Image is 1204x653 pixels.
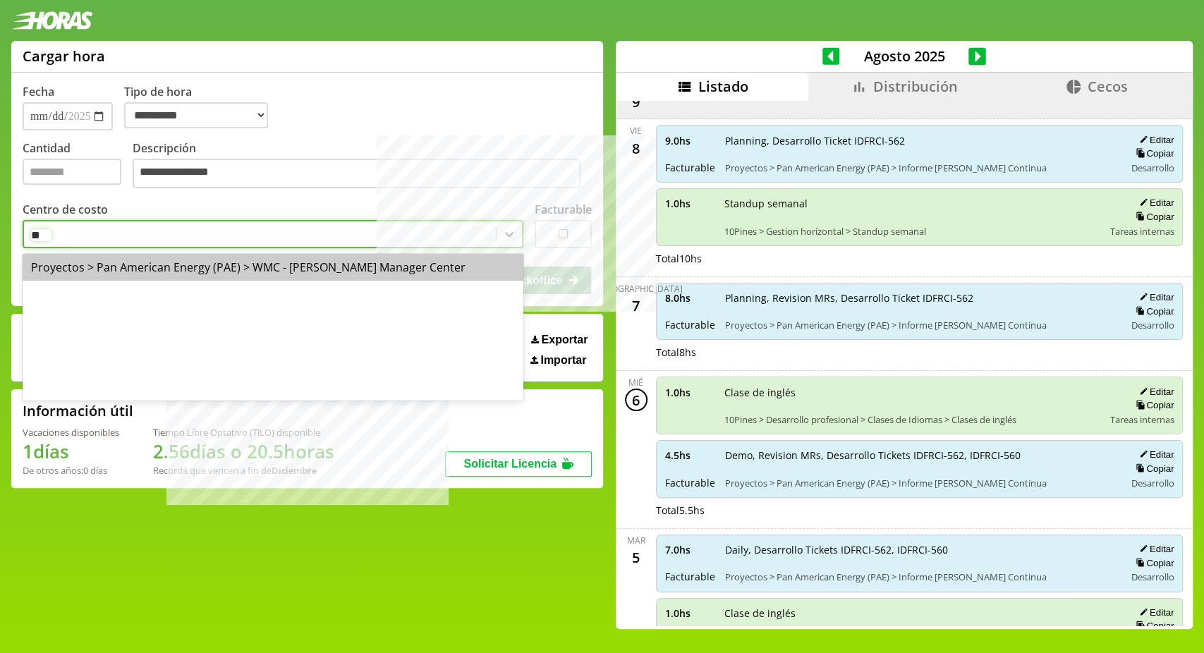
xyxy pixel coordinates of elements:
[665,291,715,305] span: 8.0 hs
[656,346,1184,359] div: Total 8 hs
[1131,399,1174,411] button: Copiar
[656,252,1184,265] div: Total 10 hs
[1135,543,1174,555] button: Editar
[839,47,968,66] span: Agosto 2025
[616,101,1193,627] div: scrollable content
[1131,161,1174,174] span: Desarrollo
[23,464,119,477] div: De otros años: 0 días
[665,197,715,210] span: 1.0 hs
[1135,448,1174,460] button: Editar
[725,448,1115,462] span: Demo, Revision MRs, Desarrollo Tickets IDFRCI-562, IDFRCI-560
[665,386,715,399] span: 1.0 hs
[1131,147,1174,159] button: Copiar
[656,504,1184,517] div: Total 5.5 hs
[625,137,647,159] div: 8
[665,448,715,462] span: 4.5 hs
[725,291,1115,305] span: Planning, Revision MRs, Desarrollo Ticket IDFRCI-562
[625,295,647,317] div: 7
[445,451,592,477] button: Solicitar Licencia
[1131,463,1174,475] button: Copiar
[541,334,588,346] span: Exportar
[725,477,1115,489] span: Proyectos > Pan American Energy (PAE) > Informe [PERSON_NAME] Continua
[1109,225,1174,238] span: Tareas internas
[725,161,1115,174] span: Proyectos > Pan American Energy (PAE) > Informe [PERSON_NAME] Continua
[1131,557,1174,569] button: Copiar
[665,134,715,147] span: 9.0 hs
[527,333,592,347] button: Exportar
[625,389,647,411] div: 6
[272,464,317,477] b: Diciembre
[1131,620,1174,632] button: Copiar
[540,354,586,367] span: Importar
[1088,77,1128,96] span: Cecos
[23,439,119,464] h1: 1 días
[1135,291,1174,303] button: Editar
[23,84,54,99] label: Fecha
[873,77,958,96] span: Distribución
[665,161,715,174] span: Facturable
[124,102,268,128] select: Tipo de hora
[1131,477,1174,489] span: Desarrollo
[665,606,715,620] span: 1.0 hs
[463,458,557,470] span: Solicitar Licencia
[1135,606,1174,618] button: Editar
[153,426,334,439] div: Tiempo Libre Optativo (TiLO) disponible
[627,535,645,547] div: mar
[625,90,647,113] div: 9
[1131,570,1174,583] span: Desarrollo
[725,319,1115,331] span: Proyectos > Pan American Energy (PAE) > Informe [PERSON_NAME] Continua
[1135,134,1174,146] button: Editar
[23,159,121,185] input: Cantidad
[1131,319,1174,331] span: Desarrollo
[665,476,715,489] span: Facturable
[1131,211,1174,223] button: Copiar
[1131,305,1174,317] button: Copiar
[724,413,1100,426] span: 10Pines > Desarrollo profesional > Clases de Idiomas > Clases de inglés
[23,47,105,66] h1: Cargar hora
[1109,413,1174,426] span: Tareas internas
[724,606,1100,620] span: Clase de inglés
[133,140,592,192] label: Descripción
[665,570,715,583] span: Facturable
[665,318,715,331] span: Facturable
[153,464,334,477] div: Recordá que vencen a fin de
[23,140,133,192] label: Cantidad
[23,202,108,217] label: Centro de costo
[625,547,647,569] div: 5
[11,11,93,30] img: logotipo
[153,439,334,464] h1: 2.56 días o 20.5 horas
[124,84,279,130] label: Tipo de hora
[1135,197,1174,209] button: Editar
[630,125,642,137] div: vie
[628,377,643,389] div: mié
[665,543,715,556] span: 7.0 hs
[725,134,1115,147] span: Planning, Desarrollo Ticket IDFRCI-562
[724,197,1100,210] span: Standup semanal
[23,254,523,281] div: Proyectos > Pan American Energy (PAE) > WMC - [PERSON_NAME] Manager Center
[698,77,748,96] span: Listado
[725,543,1115,556] span: Daily, Desarrollo Tickets IDFRCI-562, IDFRCI-560
[23,401,133,420] h2: Información útil
[1135,386,1174,398] button: Editar
[23,426,119,439] div: Vacaciones disponibles
[590,283,683,295] div: [DEMOGRAPHIC_DATA]
[724,386,1100,399] span: Clase de inglés
[725,570,1115,583] span: Proyectos > Pan American Energy (PAE) > Informe [PERSON_NAME] Continua
[724,225,1100,238] span: 10Pines > Gestion horizontal > Standup semanal
[535,202,592,217] label: Facturable
[133,159,580,188] textarea: Descripción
